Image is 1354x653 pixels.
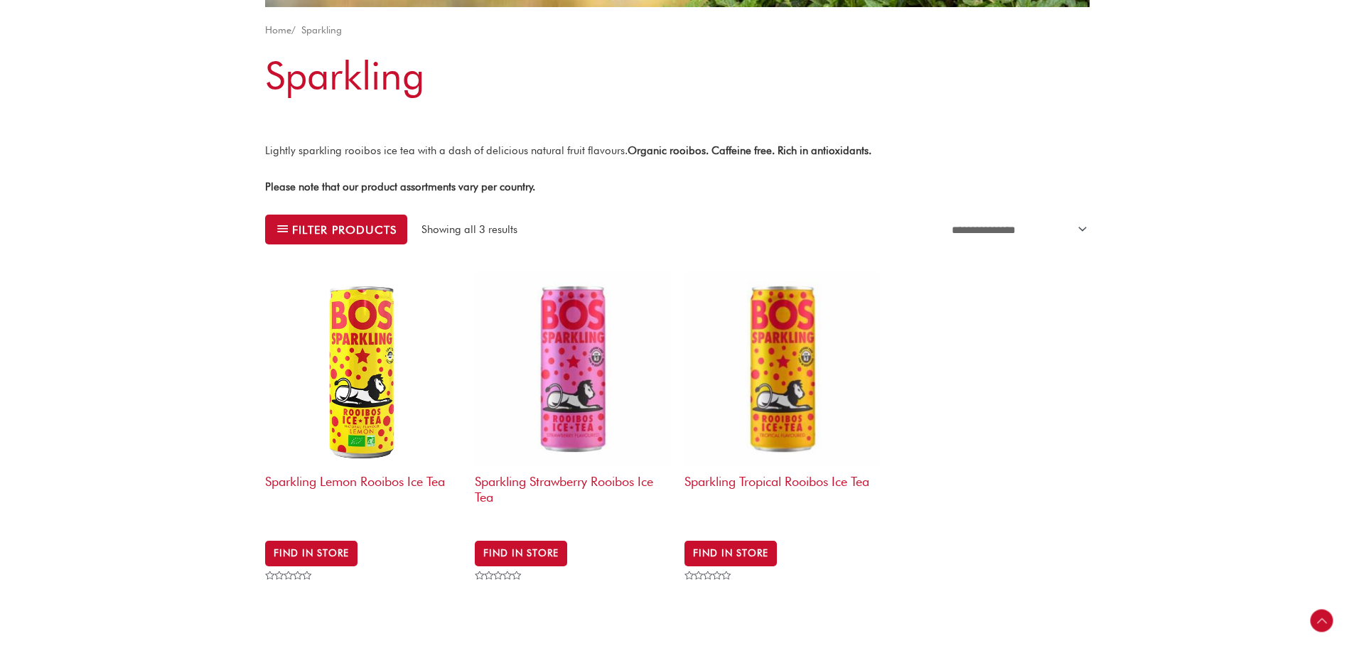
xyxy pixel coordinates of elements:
[684,541,777,566] a: BUY IN STORE
[265,24,291,36] a: Home
[421,222,517,238] p: Showing all 3 results
[475,271,670,467] img: Sparkling Strawberry Rooibos Ice Tea
[265,271,461,467] img: Bos Lemon Ice Tea Can
[475,541,567,566] a: BUY IN STORE
[265,215,408,244] button: Filter products
[265,180,535,193] strong: Please note that our product assortments vary per country.
[292,225,397,235] span: Filter products
[265,142,1090,160] p: Lightly sparkling rooibos ice tea with a dash of delicious natural fruit flavours.
[265,48,1090,103] h1: Sparkling
[265,541,358,566] a: BUY IN STORE
[628,144,871,157] strong: Organic rooibos. Caffeine free. Rich in antioxidants.
[475,271,670,528] a: Sparkling Strawberry Rooibos Ice Tea
[684,467,880,522] h2: Sparkling Tropical Rooibos Ice Tea
[684,271,880,467] img: Sparkling Tropical Rooibos Ice Tea
[943,215,1090,244] select: Shop order
[265,467,461,522] h2: Sparkling Lemon Rooibos Ice Tea
[265,21,1090,39] nav: Breadcrumb
[684,271,880,528] a: Sparkling Tropical Rooibos Ice Tea
[265,271,461,528] a: Sparkling Lemon Rooibos Ice Tea
[475,467,670,522] h2: Sparkling Strawberry Rooibos Ice Tea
